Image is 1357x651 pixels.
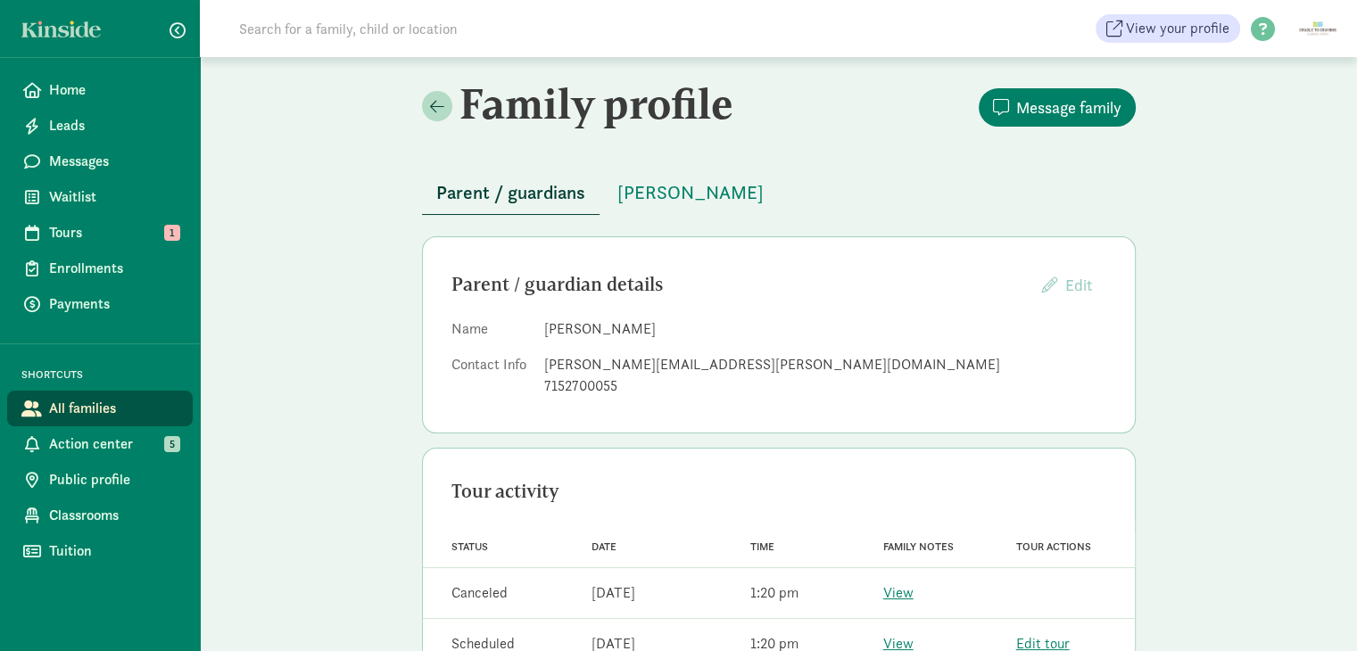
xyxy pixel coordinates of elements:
a: Classrooms [7,498,193,533]
div: Tour activity [451,477,1106,506]
button: Edit [1028,266,1106,304]
button: [PERSON_NAME] [603,171,778,214]
span: Parent / guardians [436,178,585,207]
span: Status [451,540,488,553]
dt: Name [451,318,530,347]
button: Parent / guardians [422,171,600,215]
a: Home [7,72,193,108]
div: 7152700055 [544,375,1106,397]
span: Classrooms [49,505,178,526]
span: Time [750,540,774,553]
a: Action center 5 [7,426,193,462]
span: View your profile [1126,18,1229,39]
a: View your profile [1096,14,1240,43]
span: Date [591,540,616,553]
span: Public profile [49,469,178,490]
span: Tours [49,222,178,243]
a: Tours 1 [7,215,193,251]
button: Message family [979,88,1136,127]
a: Enrollments [7,251,193,286]
div: Canceled [451,582,508,604]
dt: Contact Info [451,354,530,404]
a: Public profile [7,462,193,498]
iframe: Chat Widget [1268,565,1357,651]
span: Payments [49,293,178,315]
a: Waitlist [7,179,193,215]
a: Payments [7,286,193,322]
span: Enrollments [49,258,178,279]
span: Leads [49,115,178,136]
span: Messages [49,151,178,172]
dd: [PERSON_NAME] [544,318,1106,340]
span: Action center [49,433,178,455]
span: Edit [1065,275,1092,295]
div: Parent / guardian details [451,270,1028,299]
a: Leads [7,108,193,144]
div: [DATE] [591,582,634,604]
span: Waitlist [49,186,178,208]
span: Home [49,79,178,101]
input: Search for a family, child or location [228,11,729,46]
div: [PERSON_NAME][EMAIL_ADDRESS][PERSON_NAME][DOMAIN_NAME] [544,354,1106,375]
span: Tuition [49,540,178,562]
span: [PERSON_NAME] [617,178,764,207]
a: All families [7,391,193,426]
a: Messages [7,144,193,179]
a: Tuition [7,533,193,569]
h2: Family profile [422,78,775,128]
span: 5 [164,436,180,452]
a: Parent / guardians [422,183,600,203]
span: Tour actions [1016,540,1091,553]
span: Message family [1016,95,1121,119]
span: All families [49,398,178,419]
span: 1 [164,225,180,241]
a: View [883,583,914,602]
a: [PERSON_NAME] [603,183,778,203]
div: 1:20 pm [750,582,798,604]
span: Family notes [883,540,954,553]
